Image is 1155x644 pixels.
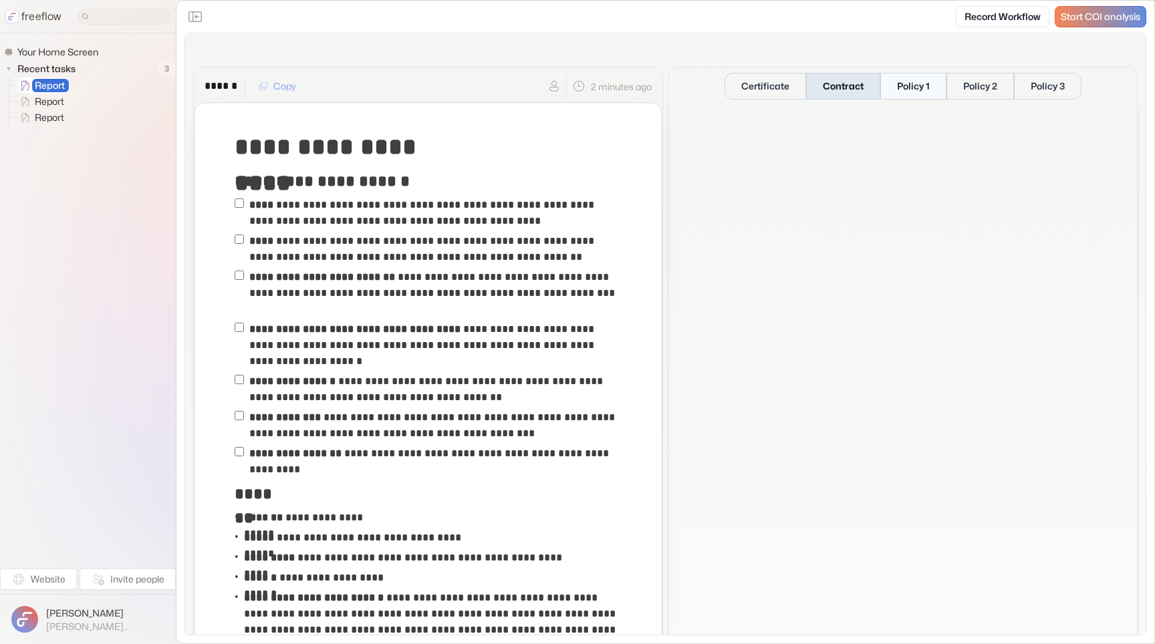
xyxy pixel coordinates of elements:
[8,603,168,636] button: [PERSON_NAME][PERSON_NAME][EMAIL_ADDRESS]
[80,569,176,590] button: Invite people
[1061,11,1140,23] span: Start COI analysis
[9,110,70,126] a: Report
[11,606,38,633] img: profile
[251,75,304,97] button: Copy
[158,60,176,77] span: 3
[15,45,102,59] span: Your Home Screen
[1014,73,1081,100] button: Policy 3
[9,94,70,110] a: Report
[46,621,164,633] span: [PERSON_NAME][EMAIL_ADDRESS]
[591,79,652,94] p: 2 minutes ago
[32,79,69,92] span: Report
[5,9,61,25] a: freeflow
[15,62,80,75] span: Recent tasks
[4,61,81,77] button: Recent tasks
[32,95,68,108] span: Report
[32,111,68,124] span: Report
[880,73,946,100] button: Policy 1
[669,104,1138,637] iframe: Contract
[725,73,806,100] button: Certificate
[46,607,164,620] span: [PERSON_NAME]
[184,6,206,27] button: Close the sidebar
[1055,6,1146,27] a: Start COI analysis
[21,9,61,25] p: freeflow
[806,73,880,100] button: Contract
[946,73,1014,100] button: Policy 2
[9,77,70,94] a: Report
[956,6,1049,27] a: Record Workflow
[4,44,104,60] a: Your Home Screen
